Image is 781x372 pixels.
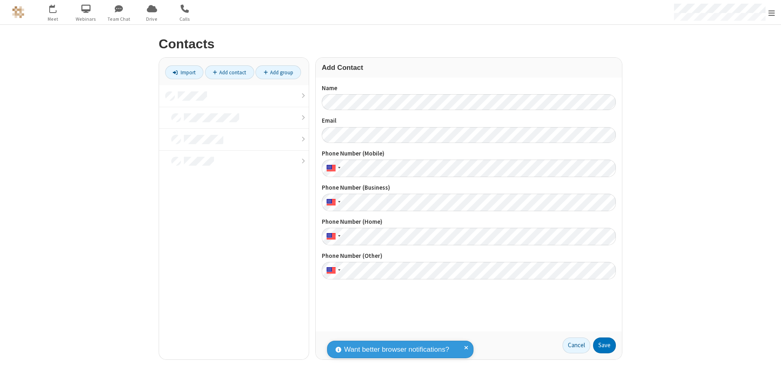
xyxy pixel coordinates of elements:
[761,351,775,366] iframe: Chat
[255,65,301,79] a: Add group
[322,116,616,125] label: Email
[322,160,343,177] div: United States: + 1
[322,251,616,261] label: Phone Number (Other)
[322,194,343,211] div: United States: + 1
[137,15,167,23] span: Drive
[322,262,343,279] div: United States: + 1
[104,15,134,23] span: Team Chat
[165,65,203,79] a: Import
[593,337,616,354] button: Save
[71,15,101,23] span: Webinars
[170,15,200,23] span: Calls
[55,4,60,11] div: 3
[344,344,449,355] span: Want better browser notifications?
[322,149,616,158] label: Phone Number (Mobile)
[322,64,616,71] h3: Add Contact
[322,217,616,227] label: Phone Number (Home)
[322,228,343,245] div: United States: + 1
[12,6,24,18] img: QA Selenium DO NOT DELETE OR CHANGE
[322,84,616,93] label: Name
[563,337,590,354] a: Cancel
[322,183,616,192] label: Phone Number (Business)
[159,37,622,51] h2: Contacts
[38,15,68,23] span: Meet
[205,65,254,79] a: Add contact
